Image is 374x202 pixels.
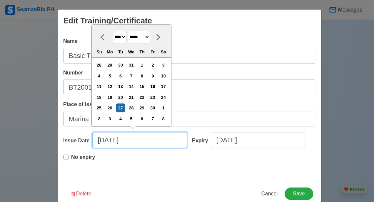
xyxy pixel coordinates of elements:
[127,114,136,123] div: Choose Wednesday, May 5th, 2021
[95,103,104,112] div: Choose Sunday, April 25th, 2021
[105,72,114,80] div: Choose Monday, April 5th, 2021
[116,103,125,112] div: Choose Tuesday, April 27th, 2021
[148,82,157,91] div: Choose Friday, April 16th, 2021
[148,61,157,70] div: Choose Friday, April 2nd, 2021
[261,191,278,196] span: Cancel
[105,82,114,91] div: Choose Monday, April 12th, 2021
[105,114,114,123] div: Choose Monday, May 3rd, 2021
[159,72,168,80] div: Choose Saturday, April 10th, 2021
[95,93,104,102] div: Choose Sunday, April 18th, 2021
[116,72,125,80] div: Choose Tuesday, April 6th, 2021
[192,137,211,145] div: Expiry
[138,61,146,70] div: Choose Thursday, April 1st, 2021
[63,101,99,107] span: Place of Issue
[159,61,168,70] div: Choose Saturday, April 3rd, 2021
[63,48,316,64] input: Ex: COP Medical First Aid (VI/4)
[95,47,104,56] div: Su
[105,103,114,112] div: Choose Monday, April 26th, 2021
[66,188,96,200] button: Delete
[257,188,282,200] button: Cancel
[127,61,136,70] div: Choose Wednesday, March 31st, 2021
[138,114,146,123] div: Choose Thursday, May 6th, 2021
[63,70,83,75] span: Number
[105,47,114,56] div: Mo
[63,15,152,27] div: Edit Training/Certificate
[159,82,168,91] div: Choose Saturday, April 17th, 2021
[148,103,157,112] div: Choose Friday, April 30th, 2021
[148,47,157,56] div: Fr
[116,114,125,123] div: Choose Tuesday, May 4th, 2021
[127,72,136,80] div: Choose Wednesday, April 7th, 2021
[116,82,125,91] div: Choose Tuesday, April 13th, 2021
[63,111,316,127] input: Ex: Cebu City
[159,93,168,102] div: Choose Saturday, April 24th, 2021
[116,47,125,56] div: Tu
[127,103,136,112] div: Choose Wednesday, April 28th, 2021
[95,114,104,123] div: Choose Sunday, May 2nd, 2021
[138,103,146,112] div: Choose Thursday, April 29th, 2021
[95,72,104,80] div: Choose Sunday, April 4th, 2021
[63,137,92,145] div: Issue Date
[94,60,169,124] div: month 2021-04
[63,38,78,44] span: Name
[159,114,168,123] div: Choose Saturday, May 8th, 2021
[148,72,157,80] div: Choose Friday, April 9th, 2021
[159,47,168,56] div: Sa
[127,82,136,91] div: Choose Wednesday, April 14th, 2021
[285,188,313,200] button: Save
[138,72,146,80] div: Choose Thursday, April 8th, 2021
[138,82,146,91] div: Choose Thursday, April 15th, 2021
[95,82,104,91] div: Choose Sunday, April 11th, 2021
[148,93,157,102] div: Choose Friday, April 23rd, 2021
[71,153,95,161] p: No expiry
[148,114,157,123] div: Choose Friday, May 7th, 2021
[116,61,125,70] div: Choose Tuesday, March 30th, 2021
[95,61,104,70] div: Choose Sunday, March 28th, 2021
[159,103,168,112] div: Choose Saturday, May 1st, 2021
[63,79,316,95] input: Ex: COP1234567890W or NA
[116,93,125,102] div: Choose Tuesday, April 20th, 2021
[127,93,136,102] div: Choose Wednesday, April 21st, 2021
[138,47,146,56] div: Th
[138,93,146,102] div: Choose Thursday, April 22nd, 2021
[105,61,114,70] div: Choose Monday, March 29th, 2021
[127,47,136,56] div: We
[105,93,114,102] div: Choose Monday, April 19th, 2021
